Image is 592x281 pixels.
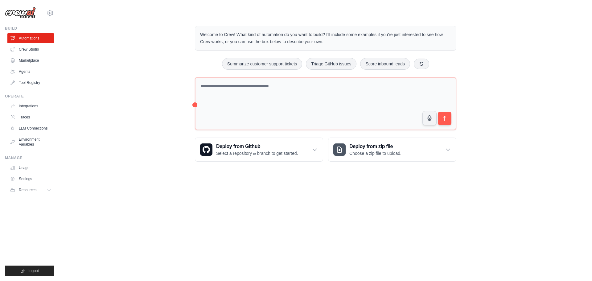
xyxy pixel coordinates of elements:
a: Environment Variables [7,134,54,149]
img: Logo [5,7,36,19]
div: Build [5,26,54,31]
h3: Deploy from Github [216,143,298,150]
p: Choose a zip file to upload. [349,150,401,156]
span: Logout [27,268,39,273]
p: Select a repository & branch to get started. [216,150,298,156]
a: Tool Registry [7,78,54,88]
div: Operate [5,94,54,99]
p: Welcome to Crew! What kind of automation do you want to build? I'll include some examples if you'... [200,31,451,45]
button: Resources [7,185,54,195]
div: Widget de chat [561,251,592,281]
a: Marketplace [7,56,54,65]
a: Agents [7,67,54,76]
a: Automations [7,33,54,43]
a: LLM Connections [7,123,54,133]
a: Integrations [7,101,54,111]
button: Logout [5,266,54,276]
span: Resources [19,188,36,192]
button: Summarize customer support tickets [222,58,302,70]
a: Settings [7,174,54,184]
button: Score inbound leads [360,58,410,70]
iframe: Chat Widget [561,251,592,281]
a: Usage [7,163,54,173]
a: Crew Studio [7,44,54,54]
div: Manage [5,155,54,160]
h3: Deploy from zip file [349,143,401,150]
button: Triage GitHub issues [306,58,356,70]
a: Traces [7,112,54,122]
